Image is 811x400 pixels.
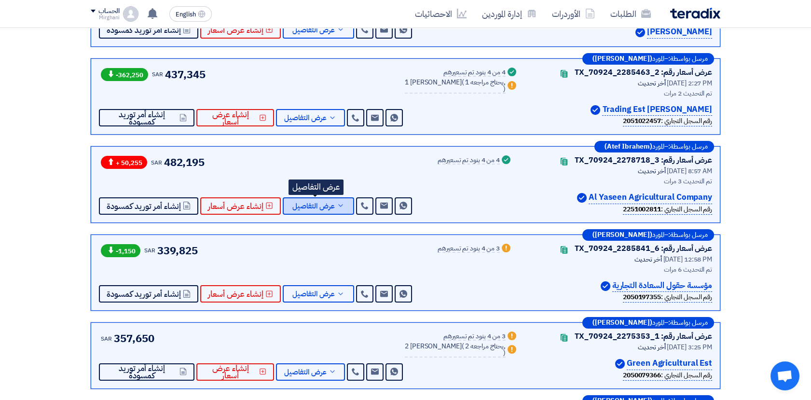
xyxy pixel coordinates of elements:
[289,179,344,195] div: عرض التفاصيل
[276,109,345,126] button: عرض التفاصيل
[652,55,664,62] span: المورد
[615,359,625,369] img: Verified Account
[200,21,281,39] button: إنشاء عرض أسعار
[114,331,154,346] span: 357,650
[200,197,281,215] button: إنشاء عرض أسعار
[107,365,178,379] span: إنشاء أمر توريد كمسودة
[612,279,712,292] p: مؤسسة حقول السعادة التجارية
[152,70,163,79] span: SAR
[635,28,645,37] img: Verified Account
[668,55,708,62] span: مرسل بواسطة:
[582,317,714,329] div: –
[667,78,712,88] span: [DATE] 2:27 PM
[462,77,464,87] span: (
[462,341,464,351] span: (
[283,285,354,303] button: عرض التفاصيل
[623,292,712,303] div: رقم السجل التجاري :
[99,109,194,126] button: إنشاء أمر توريد كمسودة
[623,204,712,215] div: رقم السجل التجاري :
[591,105,600,115] img: Verified Account
[284,114,327,122] span: عرض التفاصيل
[623,116,661,126] b: 2051022457
[663,254,712,264] span: [DATE] 12:58 PM
[582,229,714,241] div: –
[652,232,664,238] span: المورد
[157,243,198,259] span: 339,825
[292,203,335,210] span: عرض التفاصيل
[405,343,506,358] div: 2 [PERSON_NAME]
[594,141,714,152] div: –
[101,156,147,169] span: + 50,255
[601,281,610,291] img: Verified Account
[176,11,196,18] span: English
[284,369,327,376] span: عرض التفاصيل
[605,143,652,150] b: (Atef Ibrahem)
[196,109,274,126] button: إنشاء عرض أسعار
[99,285,198,303] button: إنشاء أمر توريد كمسودة
[575,331,712,342] div: عرض أسعار رقم: TX_70924_2275353_1
[98,7,119,15] div: الحساب
[627,357,712,370] p: Green Agricultural Est
[589,191,712,204] p: Al Yaseen Agricultural Company
[151,158,162,167] span: SAR
[575,243,712,254] div: عرض أسعار رقم: TX_70924_2285841_6
[283,197,354,215] button: عرض التفاصيل
[107,203,181,210] span: إنشاء أمر توريد كمسودة
[208,27,263,34] span: إنشاء عرض أسعار
[668,143,708,150] span: مرسل بواسطة:
[623,116,712,126] div: رقم السجل التجاري :
[107,27,181,34] span: إنشاء أمر توريد كمسودة
[474,2,544,25] a: إدارة الموردين
[101,244,140,257] span: -1,150
[292,290,335,298] span: عرض التفاصيل
[503,348,506,358] span: )
[503,84,506,94] span: )
[524,264,712,275] div: تم التحديث 6 مرات
[582,53,714,65] div: –
[200,285,281,303] button: إنشاء عرض أسعار
[196,363,274,381] button: إنشاء عرض أسعار
[592,319,652,326] b: ([PERSON_NAME])
[169,6,212,22] button: English
[465,341,506,351] span: 2 يحتاج مراجعه,
[638,342,665,352] span: أخر تحديث
[292,27,335,34] span: عرض التفاصيل
[575,154,712,166] div: عرض أسعار رقم: TX_70924_2278718_3
[667,166,712,176] span: [DATE] 8:57 AM
[208,203,263,210] span: إنشاء عرض أسعار
[123,6,138,22] img: profile_test.png
[634,254,661,264] span: أخر تحديث
[465,77,506,87] span: 1 يحتاج مراجعه,
[208,290,263,298] span: إنشاء عرض أسعار
[577,193,587,203] img: Verified Account
[101,334,112,343] span: SAR
[276,363,345,381] button: عرض التفاصيل
[204,111,257,125] span: إنشاء عرض أسعار
[107,111,178,125] span: إنشاء أمر توريد كمسودة
[283,21,354,39] button: عرض التفاصيل
[530,88,712,98] div: تم التحديث 2 مرات
[602,103,712,116] p: [PERSON_NAME] Trading Est
[667,342,712,352] span: [DATE] 3:25 PM
[623,370,661,380] b: 2050079366
[99,363,194,381] button: إنشاء أمر توريد كمسودة
[443,69,506,77] div: 4 من 4 بنود تم تسعيرهم
[623,292,661,302] b: 2050197355
[670,8,720,19] img: Teradix logo
[770,361,799,390] div: Open chat
[668,319,708,326] span: مرسل بواسطة:
[652,319,664,326] span: المورد
[544,2,603,25] a: الأوردرات
[164,154,205,170] span: 482,195
[99,197,198,215] button: إنشاء أمر توريد كمسودة
[647,26,712,39] p: [PERSON_NAME]
[603,2,659,25] a: الطلبات
[623,370,712,381] div: رقم السجل التجاري :
[204,365,257,379] span: إنشاء عرض أسعار
[575,67,712,78] div: عرض أسعار رقم: TX_70924_2285463_2
[99,21,198,39] button: إنشاء أمر توريد كمسودة
[443,333,506,341] div: 3 من 4 بنود تم تسعيرهم
[107,290,181,298] span: إنشاء أمر توريد كمسودة
[592,232,652,238] b: ([PERSON_NAME])
[638,166,665,176] span: أخر تحديث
